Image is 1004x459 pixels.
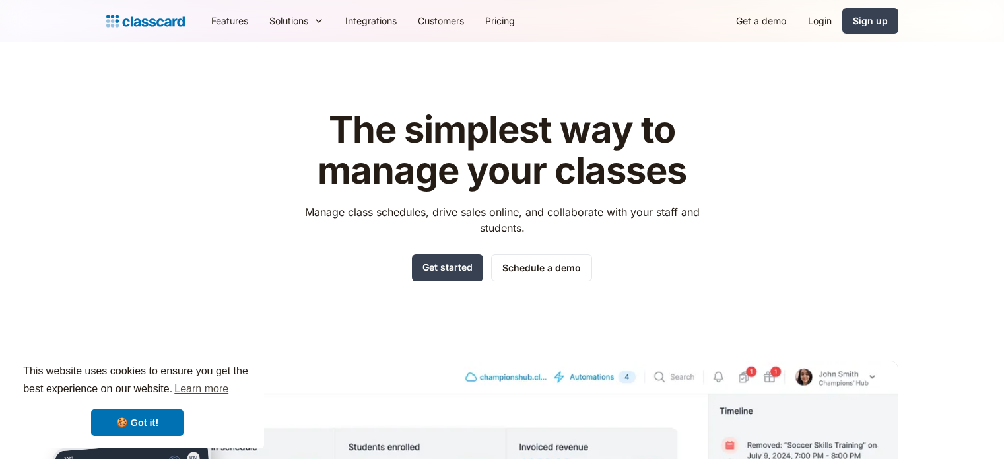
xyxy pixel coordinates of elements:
[842,8,898,34] a: Sign up
[491,254,592,281] a: Schedule a demo
[292,204,712,236] p: Manage class schedules, drive sales online, and collaborate with your staff and students.
[91,409,184,436] a: dismiss cookie message
[292,110,712,191] h1: The simplest way to manage your classes
[797,6,842,36] a: Login
[259,6,335,36] div: Solutions
[407,6,475,36] a: Customers
[23,363,251,399] span: This website uses cookies to ensure you get the best experience on our website.
[269,14,308,28] div: Solutions
[172,379,230,399] a: learn more about cookies
[853,14,888,28] div: Sign up
[106,12,185,30] a: home
[11,351,264,448] div: cookieconsent
[201,6,259,36] a: Features
[725,6,797,36] a: Get a demo
[335,6,407,36] a: Integrations
[412,254,483,281] a: Get started
[475,6,525,36] a: Pricing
